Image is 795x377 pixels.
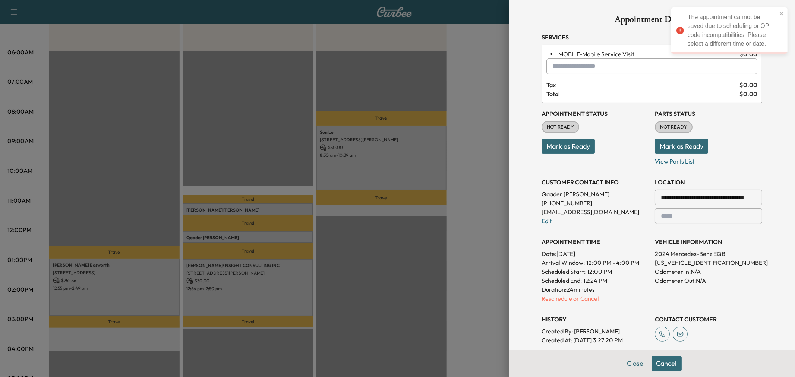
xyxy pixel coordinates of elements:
h3: VEHICLE INFORMATION [655,237,762,246]
span: $ 0.00 [739,80,757,89]
span: Total [546,89,739,98]
p: Created By : [PERSON_NAME] [542,327,649,336]
p: Duration: 24 minutes [542,285,649,294]
p: 2024 Mercedes-Benz EQB [655,249,762,258]
p: Arrival Window: [542,258,649,267]
p: Scheduled End: [542,276,582,285]
span: $ 0.00 [739,89,757,98]
button: Close [622,356,649,371]
p: View Parts List [655,154,762,166]
p: Qaader [PERSON_NAME] [542,190,649,199]
h3: CONTACT CUSTOMER [655,315,762,324]
span: NOT READY [542,123,578,131]
p: [US_VEHICLE_IDENTIFICATION_NUMBER] [655,258,762,267]
span: Tax [546,80,739,89]
p: Scheduled Start: [542,267,586,276]
p: Odometer In: N/A [655,267,762,276]
div: The appointment cannot be saved due to scheduling or OP code incompatibilities. Please select a d... [688,13,777,48]
h3: LOCATION [655,178,762,187]
h3: Services [542,33,762,42]
h3: Appointment Status [542,109,649,118]
p: Reschedule or Cancel [542,294,649,303]
h3: Parts Status [655,109,762,118]
p: [PHONE_NUMBER] [542,199,649,207]
p: 12:24 PM [583,276,607,285]
button: Mark as Ready [542,139,595,154]
p: Odometer Out: N/A [655,276,762,285]
p: [EMAIL_ADDRESS][DOMAIN_NAME] [542,207,649,216]
a: Edit [542,217,552,225]
h3: History [542,315,649,324]
span: NOT READY [656,123,692,131]
h3: APPOINTMENT TIME [542,237,649,246]
h1: Appointment Details [542,15,762,27]
button: close [779,10,785,16]
button: Mark as Ready [655,139,708,154]
h3: CUSTOMER CONTACT INFO [542,178,649,187]
p: Created At : [DATE] 3:27:20 PM [542,336,649,345]
p: 12:00 PM [587,267,612,276]
span: Mobile Service Visit [558,50,736,58]
span: 12:00 PM - 4:00 PM [586,258,639,267]
p: Date: [DATE] [542,249,649,258]
button: Cancel [652,356,682,371]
